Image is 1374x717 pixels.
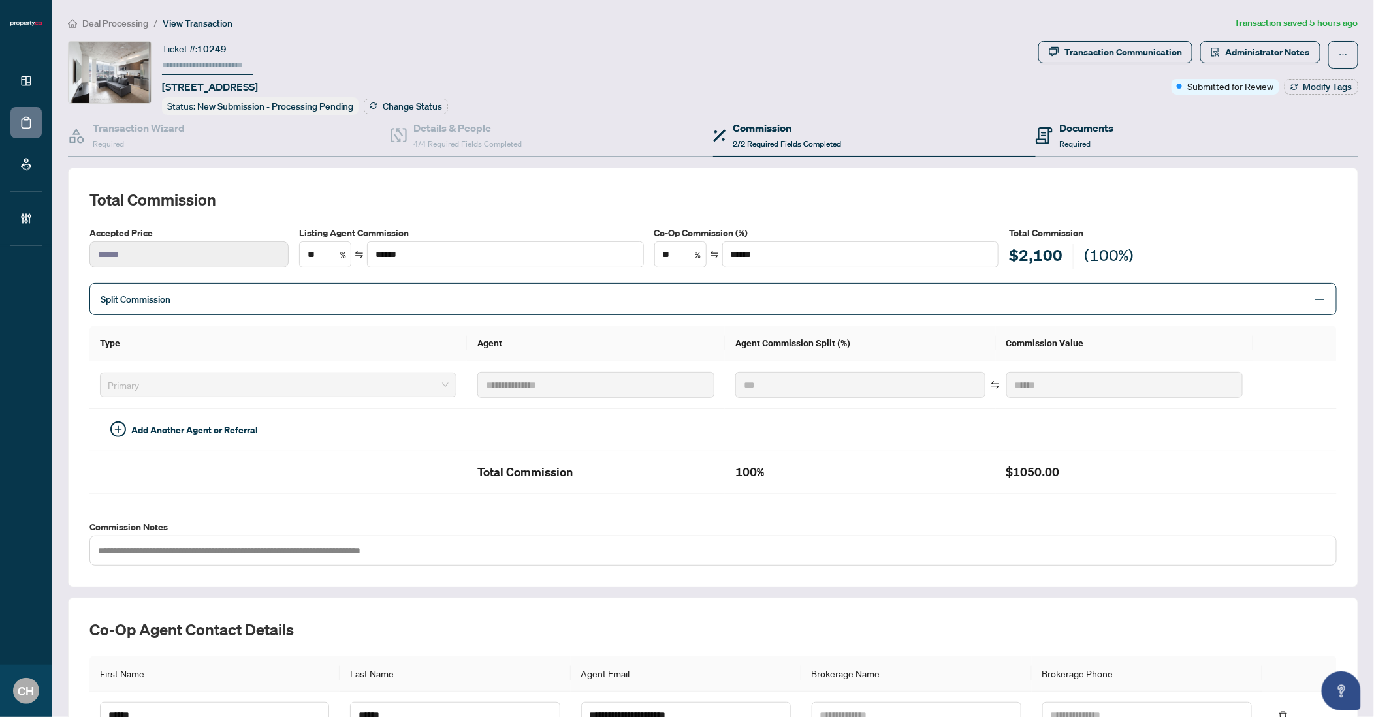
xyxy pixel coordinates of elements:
div: Ticket #: [162,41,227,56]
span: Add Another Agent or Referral [131,423,258,437]
div: Split Commission [89,283,1337,315]
th: Agent [467,326,725,361]
span: Change Status [383,102,442,111]
button: Open asap [1322,671,1361,710]
h2: Co-op Agent Contact Details [89,619,1337,640]
span: 2/2 Required Fields Completed [733,139,841,149]
h4: Transaction Wizard [93,120,185,136]
span: 4/4 Required Fields Completed [413,139,522,149]
h2: $2,100 [1009,245,1062,269]
button: Administrator Notes [1200,41,1320,63]
h2: 100% [735,462,985,483]
span: swap [355,250,364,259]
span: Administrator Notes [1225,42,1310,63]
span: solution [1211,48,1220,57]
span: Modify Tags [1303,82,1352,91]
h2: $1050.00 [1006,462,1243,483]
img: IMG-C12299535_1.jpg [69,42,151,103]
span: minus [1314,294,1326,305]
span: home [68,19,77,28]
span: swap [710,250,719,259]
span: Submitted for Review [1187,79,1274,93]
label: Accepted Price [89,226,289,240]
img: logo [10,20,42,27]
span: 10249 [197,43,227,55]
th: Agent Commission Split (%) [725,326,996,361]
li: / [153,16,157,31]
span: ellipsis [1339,50,1348,59]
span: Split Commission [101,294,170,305]
span: View Transaction [163,18,232,29]
th: Last Name [340,656,570,692]
button: Modify Tags [1285,79,1358,95]
h4: Details & People [413,120,522,136]
span: [STREET_ADDRESS] [162,79,258,95]
h5: Total Commission [1009,226,1337,240]
th: Agent Email [571,656,801,692]
div: Transaction Communication [1064,42,1182,63]
th: Brokerage Phone [1032,656,1262,692]
button: Transaction Communication [1038,41,1192,63]
h2: Total Commission [477,462,714,483]
span: CH [18,682,35,700]
button: Add Another Agent or Referral [100,420,268,440]
span: swap [991,380,1000,389]
th: Type [89,326,467,361]
th: Commission Value [996,326,1254,361]
label: Co-Op Commission (%) [654,226,999,240]
label: Listing Agent Commission [299,226,644,240]
span: plus-circle [110,421,126,437]
span: Primary [108,375,449,395]
span: Deal Processing [82,18,148,29]
th: Brokerage Name [801,656,1032,692]
h4: Commission [733,120,841,136]
h4: Documents [1059,120,1113,136]
span: Required [93,139,124,149]
th: First Name [89,656,340,692]
article: Transaction saved 5 hours ago [1234,16,1358,31]
span: New Submission - Processing Pending [197,100,353,112]
button: Change Status [364,99,448,114]
div: Status: [162,97,359,115]
label: Commission Notes [89,520,1337,534]
h2: Total Commission [89,189,1337,210]
span: Required [1059,139,1091,149]
h2: (100%) [1084,245,1134,269]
